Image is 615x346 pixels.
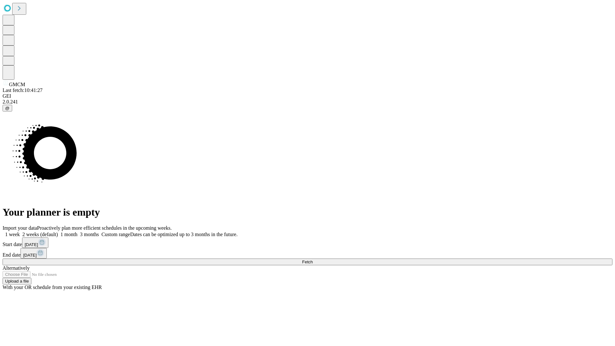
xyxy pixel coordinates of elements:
[23,253,37,258] span: [DATE]
[9,82,25,87] span: GMCM
[5,232,20,237] span: 1 week
[22,237,48,248] button: [DATE]
[3,278,31,284] button: Upload a file
[3,225,37,231] span: Import your data
[3,87,43,93] span: Last fetch: 10:41:27
[302,259,313,264] span: Fetch
[20,248,47,259] button: [DATE]
[3,206,612,218] h1: Your planner is empty
[80,232,99,237] span: 3 months
[3,99,612,105] div: 2.0.241
[25,242,38,247] span: [DATE]
[3,259,612,265] button: Fetch
[3,248,612,259] div: End date
[102,232,130,237] span: Custom range
[3,93,612,99] div: GEI
[3,237,612,248] div: Start date
[130,232,237,237] span: Dates can be optimized up to 3 months in the future.
[22,232,58,237] span: 2 weeks (default)
[3,284,102,290] span: With your OR schedule from your existing EHR
[61,232,78,237] span: 1 month
[37,225,172,231] span: Proactively plan more efficient schedules in the upcoming weeks.
[3,265,29,271] span: Alternatively
[3,105,12,111] button: @
[5,106,10,111] span: @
